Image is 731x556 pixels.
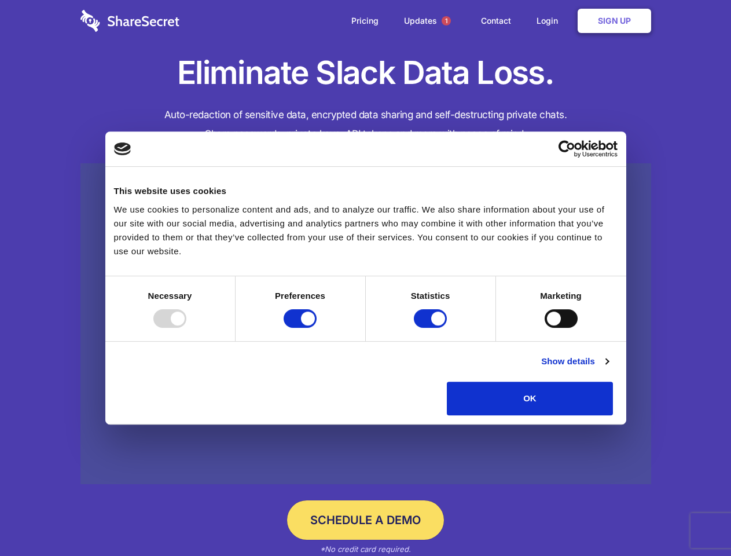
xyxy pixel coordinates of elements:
span: 1 [442,16,451,25]
a: Show details [541,354,608,368]
a: Wistia video thumbnail [80,163,651,485]
img: logo-wordmark-white-trans-d4663122ce5f474addd5e946df7df03e33cb6a1c49d2221995e7729f52c070b2.svg [80,10,179,32]
h1: Eliminate Slack Data Loss. [80,52,651,94]
a: Login [525,3,575,39]
a: Pricing [340,3,390,39]
div: We use cookies to personalize content and ads, and to analyze our traffic. We also share informat... [114,203,618,258]
strong: Marketing [540,291,582,301]
strong: Preferences [275,291,325,301]
em: *No credit card required. [320,544,411,554]
strong: Necessary [148,291,192,301]
a: Sign Up [578,9,651,33]
a: Contact [469,3,523,39]
img: logo [114,142,131,155]
a: Schedule a Demo [287,500,444,540]
strong: Statistics [411,291,450,301]
button: OK [447,382,613,415]
div: This website uses cookies [114,184,618,198]
h4: Auto-redaction of sensitive data, encrypted data sharing and self-destructing private chats. Shar... [80,105,651,144]
a: Usercentrics Cookiebot - opens in a new window [516,140,618,158]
